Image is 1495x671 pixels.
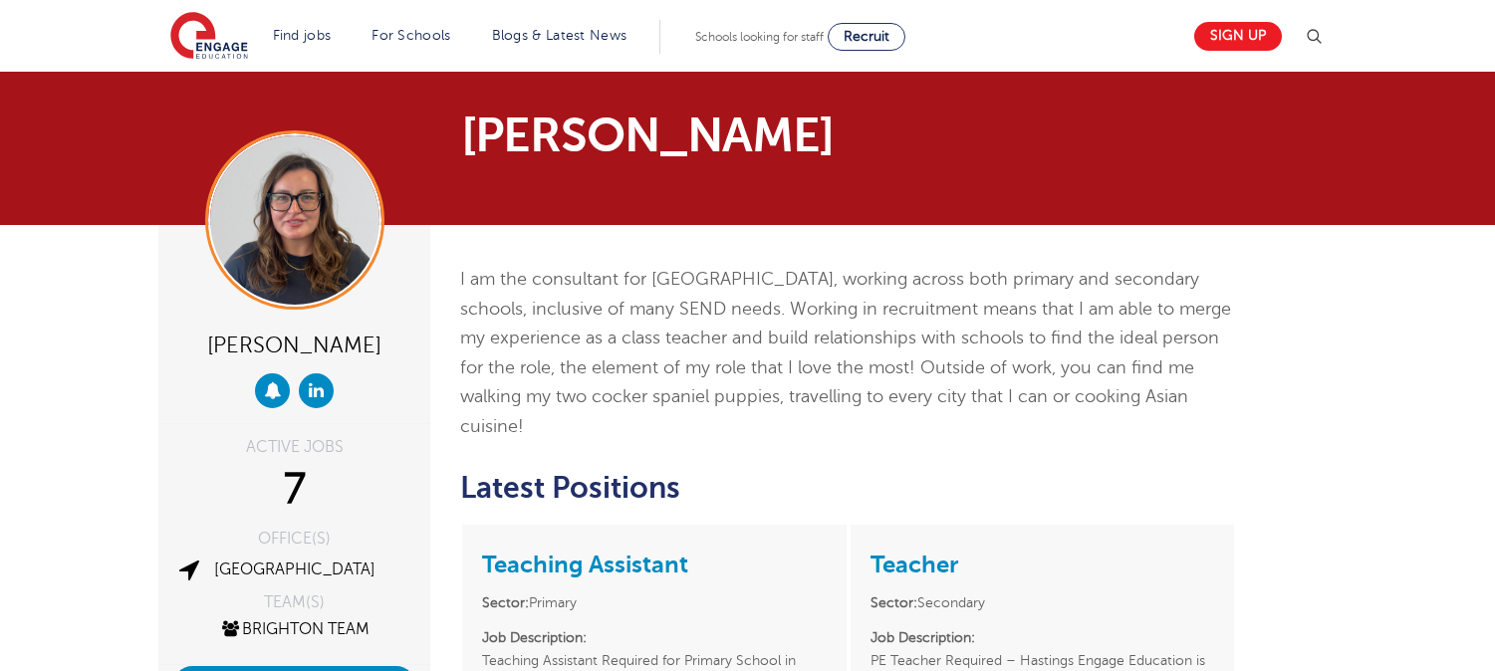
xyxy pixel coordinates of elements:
[173,465,415,515] div: 7
[482,591,826,614] li: Primary
[214,560,375,578] a: [GEOGRAPHIC_DATA]
[482,551,688,578] a: Teaching Assistant
[170,12,248,62] img: Engage Education
[871,630,975,645] strong: Job Description:
[173,531,415,547] div: OFFICE(S)
[482,630,587,645] strong: Job Description:
[460,265,1236,441] p: I am the consultant for [GEOGRAPHIC_DATA], working across both primary and secondary schools, inc...
[173,325,415,363] div: [PERSON_NAME]
[871,595,917,610] strong: Sector:
[173,594,415,610] div: TEAM(S)
[219,620,370,638] a: Brighton Team
[372,28,450,43] a: For Schools
[482,595,529,610] strong: Sector:
[273,28,332,43] a: Find jobs
[492,28,627,43] a: Blogs & Latest News
[460,471,1236,505] h2: Latest Positions
[828,23,905,51] a: Recruit
[871,591,1214,614] li: Secondary
[695,30,824,44] span: Schools looking for staff
[173,439,415,455] div: ACTIVE JOBS
[461,112,934,159] h1: [PERSON_NAME]
[871,551,958,578] a: Teacher
[1194,22,1282,51] a: Sign up
[844,29,889,44] span: Recruit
